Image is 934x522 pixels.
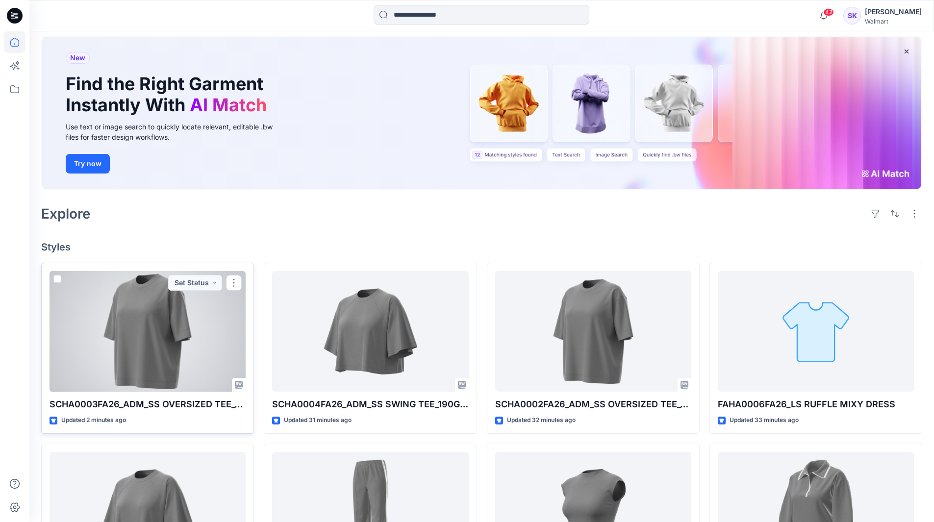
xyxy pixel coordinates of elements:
a: SCHA0002FA26_ADM_SS OVERSIZED TEE_190GSM [495,271,691,392]
div: Use text or image search to quickly locate relevant, editable .bw files for faster design workflows. [66,122,286,142]
p: FAHA0006FA26_LS RUFFLE MIXY DRESS [718,398,914,411]
p: Updated 32 minutes ago [507,415,576,425]
p: Updated 33 minutes ago [730,415,799,425]
div: [PERSON_NAME] [865,6,922,18]
span: AI Match [190,94,267,116]
a: SCHA0003FA26_ADM_SS OVERSIZED TEE_140GSM [50,271,246,392]
p: SCHA0002FA26_ADM_SS OVERSIZED TEE_190GSM [495,398,691,411]
h1: Find the Right Garment Instantly With [66,74,272,116]
p: Updated 2 minutes ago [61,415,126,425]
span: 42 [823,8,834,16]
p: Updated 31 minutes ago [284,415,352,425]
p: SCHA0004FA26_ADM_SS SWING TEE_190GSM [272,398,468,411]
a: SCHA0004FA26_ADM_SS SWING TEE_190GSM [272,271,468,392]
h4: Styles [41,241,922,253]
button: Try now [66,154,110,174]
div: SK [843,7,861,25]
span: New [70,52,85,64]
h2: Explore [41,206,91,222]
a: FAHA0006FA26_LS RUFFLE MIXY DRESS [718,271,914,392]
p: SCHA0003FA26_ADM_SS OVERSIZED TEE_140GSM [50,398,246,411]
div: Walmart [865,18,922,25]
